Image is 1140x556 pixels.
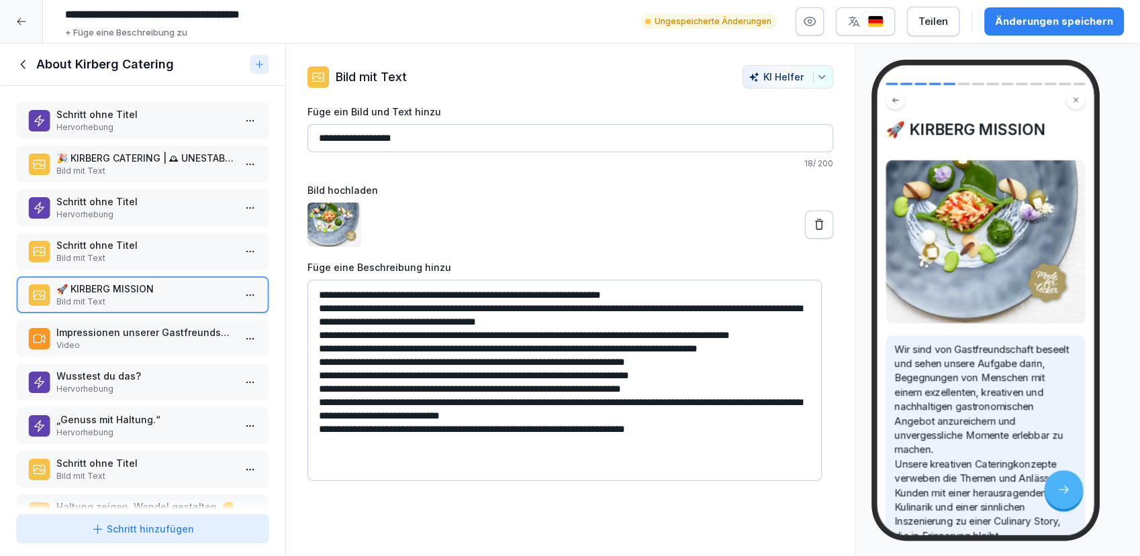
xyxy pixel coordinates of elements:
div: Impressionen unserer GastfreundschaftVideo [16,320,269,357]
p: Hervorhebung [56,209,234,221]
p: 18 / 200 [307,158,833,170]
button: Teilen [907,7,959,36]
img: Bild und Text Vorschau [886,160,1085,324]
div: Schritt ohne TitelHervorhebung [16,102,269,139]
div: 🎉 KIRBERG CATERING | 🕰 UNESTABLISHED SINCE [DATE]Bild mit Text [16,146,269,182]
div: „Genuss mit Haltung.“Hervorhebung [16,407,269,444]
p: Bild mit Text [56,296,234,308]
h1: About Kirberg Catering [36,56,174,72]
img: de.svg [867,15,884,28]
div: Schritt hinzufügen [91,522,194,536]
p: Hervorhebung [56,383,234,395]
p: Impressionen unserer Gastfreundschaft [56,325,234,339]
p: Schritt ohne Titel [56,456,234,470]
h4: 🚀 KIRBERG MISSION [886,120,1085,139]
div: Wusstest du das?Hervorhebung [16,364,269,400]
label: Füge ein Bild und Text hinzu [307,105,833,119]
p: „Genuss mit Haltung.“ [56,412,234,427]
div: Schritt ohne TitelBild mit Text [16,451,269,488]
button: Änderungen speichern [984,7,1124,36]
p: 🎉 KIRBERG CATERING | 🕰 UNESTABLISHED SINCE [DATE] [56,151,234,165]
p: Bild mit Text [56,165,234,177]
button: KI Helfer [743,65,833,89]
p: Schritt ohne Titel [56,194,234,209]
div: KI Helfer [749,71,827,82]
p: Bild mit Text [56,470,234,482]
div: 🚀 KIRBERG MISSIONBild mit Text [16,276,269,313]
p: Schritt ohne Titel [56,107,234,121]
button: Schritt hinzufügen [16,514,269,543]
div: Schritt ohne TitelBild mit Text [16,233,269,270]
p: Bild mit Text [56,252,234,264]
p: Schritt ohne Titel [56,238,234,252]
p: 🚀 KIRBERG MISSION [56,282,234,296]
p: + Füge eine Beschreibung zu [65,26,187,40]
p: Bild mit Text [336,68,407,86]
p: Video [56,339,234,351]
p: Hervorhebung [56,427,234,439]
img: uwr4leu1hxpl39myrtx12mxq.png [307,203,361,247]
label: Füge eine Beschreibung hinzu [307,260,833,274]
p: Wusstest du das? [56,369,234,383]
p: Hervorhebung [56,121,234,133]
div: Schritt ohne TitelHervorhebung [16,189,269,226]
div: Haltung zeigen. Wandel gestalten. ✊Bild mit Text [16,494,269,531]
label: Bild hochladen [307,183,833,197]
p: Ungespeicherte Änderungen [655,15,771,27]
div: Teilen [918,14,948,29]
div: Änderungen speichern [995,14,1113,29]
